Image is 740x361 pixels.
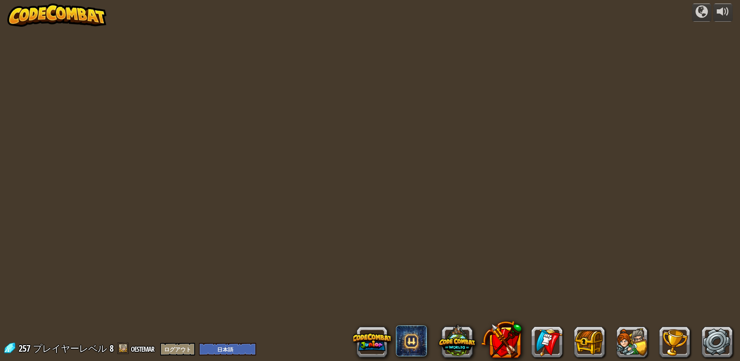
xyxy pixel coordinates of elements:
span: CodeCombat AI HackStack [396,325,427,356]
button: CodeCombat Junior [353,323,391,361]
button: 音量を調整する [713,3,733,22]
a: 設定 [702,327,733,358]
button: アイテム [574,327,605,358]
button: CodeCombat Worlds on Roblox [439,322,476,359]
span: プレイヤーレベル [33,342,107,355]
button: ヒーロー [617,327,647,358]
a: oestemar [131,342,156,354]
button: Campaigns [692,3,711,22]
button: ログアウト [160,343,195,356]
button: CodeCombatプレミアム [481,319,522,360]
button: 実績 [659,327,690,358]
a: クラン [531,327,562,358]
span: 257 [19,342,32,354]
img: CodeCombat - Learn how to code by playing a game [7,3,106,27]
span: 8 [110,342,113,354]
